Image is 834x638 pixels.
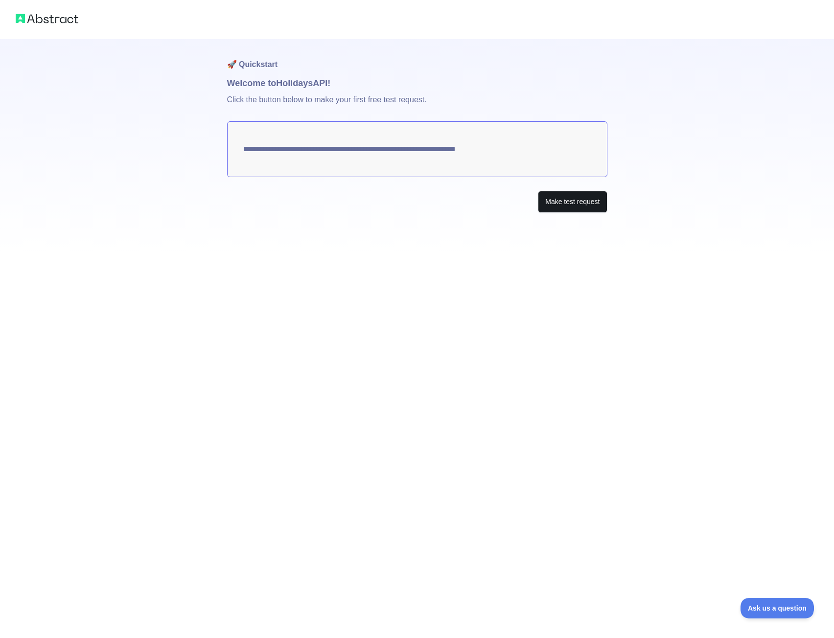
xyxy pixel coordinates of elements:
h1: 🚀 Quickstart [227,39,607,76]
h1: Welcome to Holidays API! [227,76,607,90]
img: Abstract logo [16,12,78,25]
p: Click the button below to make your first free test request. [227,90,607,121]
button: Make test request [538,191,607,213]
iframe: Toggle Customer Support [741,598,814,618]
